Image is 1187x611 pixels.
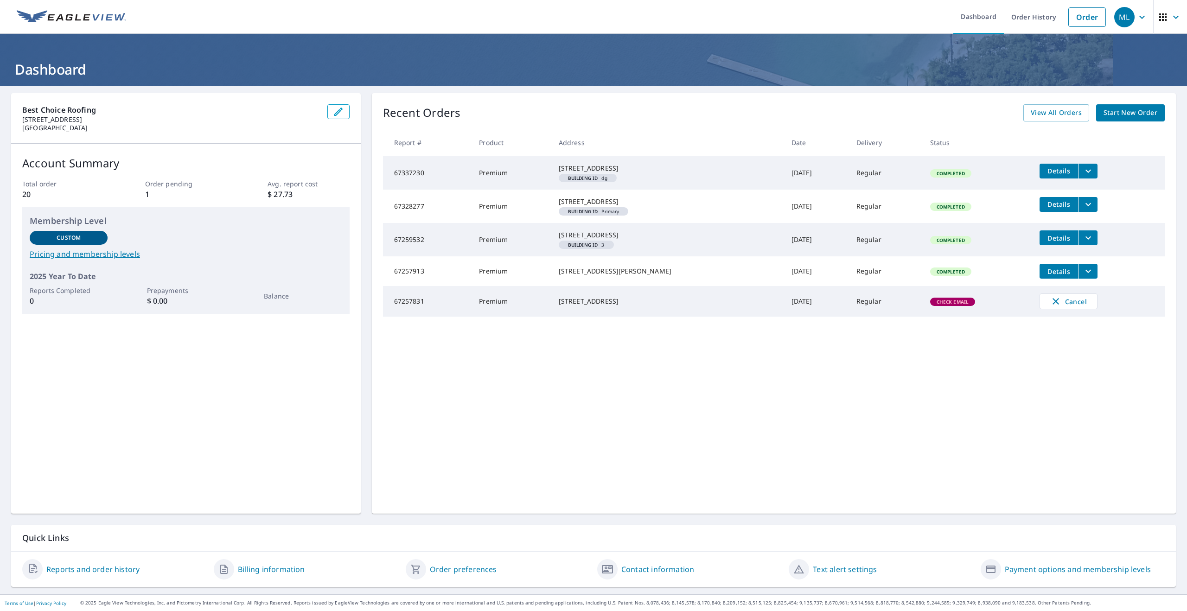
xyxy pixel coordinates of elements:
[1079,264,1098,279] button: filesDropdownBtn-67257913
[145,189,227,200] p: 1
[559,230,777,240] div: [STREET_ADDRESS]
[22,124,320,132] p: [GEOGRAPHIC_DATA]
[559,297,777,306] div: [STREET_ADDRESS]
[562,242,610,247] span: 3
[1096,104,1165,121] a: Start New Order
[383,286,472,317] td: 67257831
[22,179,104,189] p: Total order
[22,104,320,115] p: Best Choice Roofing
[17,10,126,24] img: EV Logo
[30,271,342,282] p: 2025 Year To Date
[472,156,551,190] td: Premium
[784,156,849,190] td: [DATE]
[931,237,970,243] span: Completed
[568,176,598,180] em: Building ID
[559,267,777,276] div: [STREET_ADDRESS][PERSON_NAME]
[30,248,342,260] a: Pricing and membership levels
[80,599,1182,606] p: © 2025 Eagle View Technologies, Inc. and Pictometry International Corp. All Rights Reserved. Repo...
[238,564,305,575] a: Billing information
[784,286,849,317] td: [DATE]
[1005,564,1151,575] a: Payment options and membership levels
[931,170,970,177] span: Completed
[30,286,108,295] p: Reports Completed
[1045,200,1073,209] span: Details
[784,190,849,223] td: [DATE]
[36,600,66,606] a: Privacy Policy
[145,179,227,189] p: Order pending
[1079,164,1098,178] button: filesDropdownBtn-67337230
[559,197,777,206] div: [STREET_ADDRESS]
[568,242,598,247] em: Building ID
[849,256,923,286] td: Regular
[849,190,923,223] td: Regular
[472,129,551,156] th: Product
[1040,197,1079,212] button: detailsBtn-67328277
[22,532,1165,544] p: Quick Links
[1045,267,1073,276] span: Details
[383,129,472,156] th: Report #
[30,215,342,227] p: Membership Level
[57,234,81,242] p: Custom
[931,299,975,305] span: Check Email
[22,155,350,172] p: Account Summary
[5,600,33,606] a: Terms of Use
[1040,164,1079,178] button: detailsBtn-67337230
[1049,296,1088,307] span: Cancel
[22,115,320,124] p: [STREET_ADDRESS]
[383,190,472,223] td: 67328277
[849,156,923,190] td: Regular
[383,104,461,121] p: Recent Orders
[849,286,923,317] td: Regular
[1045,234,1073,242] span: Details
[568,209,598,214] em: Building ID
[472,286,551,317] td: Premium
[559,164,777,173] div: [STREET_ADDRESS]
[1040,264,1079,279] button: detailsBtn-67257913
[1079,197,1098,212] button: filesDropdownBtn-67328277
[1114,7,1135,27] div: ML
[849,129,923,156] th: Delivery
[268,179,349,189] p: Avg. report cost
[472,223,551,256] td: Premium
[1079,230,1098,245] button: filesDropdownBtn-67259532
[931,204,970,210] span: Completed
[551,129,784,156] th: Address
[264,291,342,301] p: Balance
[813,564,877,575] a: Text alert settings
[1104,107,1157,119] span: Start New Order
[784,129,849,156] th: Date
[30,295,108,306] p: 0
[5,600,66,606] p: |
[1045,166,1073,175] span: Details
[472,256,551,286] td: Premium
[784,256,849,286] td: [DATE]
[268,189,349,200] p: $ 27.73
[383,156,472,190] td: 67337230
[1023,104,1089,121] a: View All Orders
[430,564,497,575] a: Order preferences
[1031,107,1082,119] span: View All Orders
[22,189,104,200] p: 20
[147,295,225,306] p: $ 0.00
[923,129,1032,156] th: Status
[562,176,613,180] span: dg
[784,223,849,256] td: [DATE]
[472,190,551,223] td: Premium
[11,60,1176,79] h1: Dashboard
[1040,230,1079,245] button: detailsBtn-67259532
[621,564,694,575] a: Contact information
[562,209,625,214] span: Primary
[1040,293,1098,309] button: Cancel
[1068,7,1106,27] a: Order
[383,223,472,256] td: 67259532
[147,286,225,295] p: Prepayments
[383,256,472,286] td: 67257913
[849,223,923,256] td: Regular
[931,268,970,275] span: Completed
[46,564,140,575] a: Reports and order history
